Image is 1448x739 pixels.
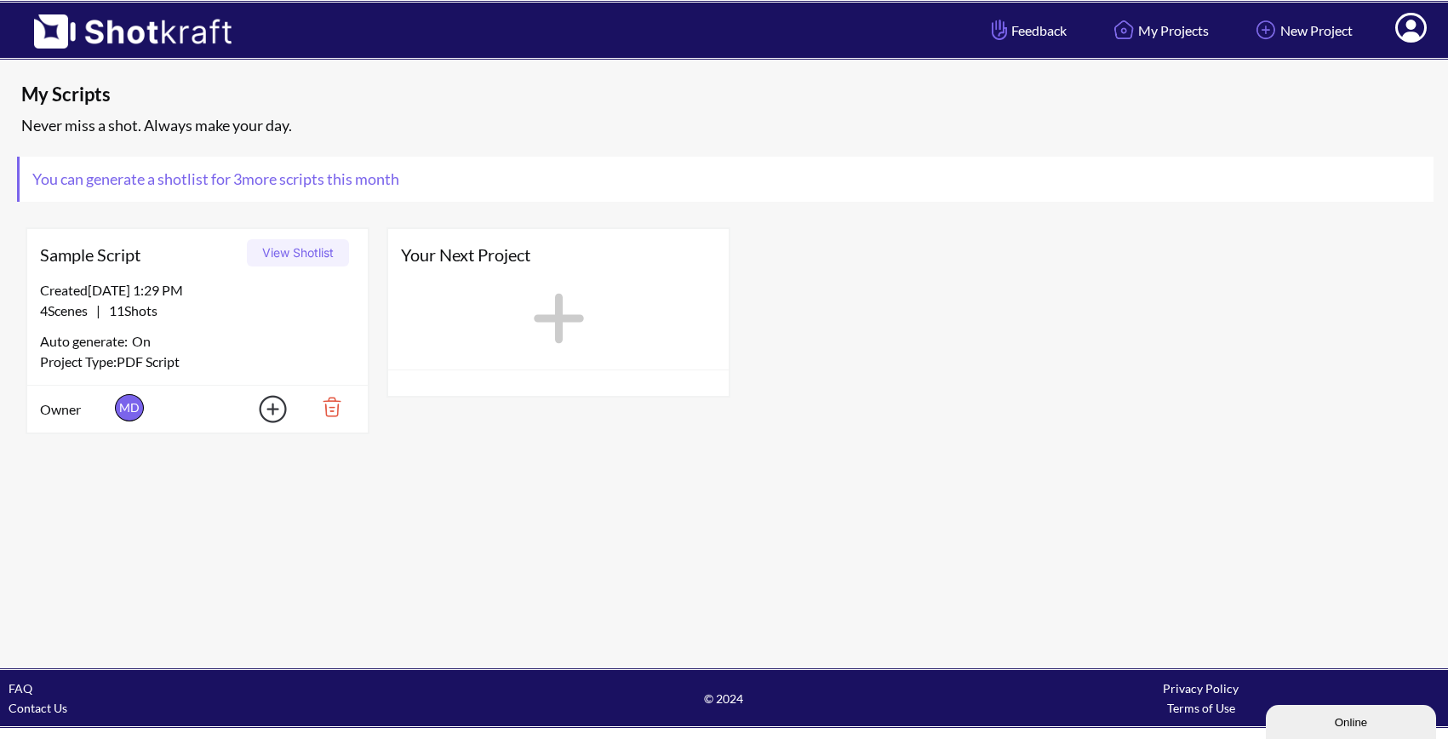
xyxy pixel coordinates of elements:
[40,399,111,420] span: Owner
[1266,702,1439,739] iframe: chat widget
[247,239,349,266] button: View Shotlist
[1109,15,1138,44] img: Home Icon
[21,82,1082,107] span: My Scripts
[963,698,1439,718] div: Terms of Use
[100,302,157,318] span: 11 Shots
[1239,8,1365,53] a: New Project
[115,394,144,421] span: MD
[17,112,1439,140] div: Never miss a shot. Always make your day.
[40,331,132,352] span: Auto generate:
[132,331,151,352] span: On
[401,242,716,267] span: Your Next Project
[40,280,355,301] div: Created [DATE] 1:29 PM
[40,302,96,318] span: 4 Scenes
[40,352,355,372] div: Project Type: PDF Script
[987,15,1011,44] img: Hand Icon
[1096,8,1222,53] a: My Projects
[296,392,355,421] img: Trash Icon
[40,301,157,321] span: |
[40,242,241,267] span: Sample Script
[1251,15,1280,44] img: Add Icon
[231,169,399,188] span: 3 more scripts this month
[20,157,412,202] span: You can generate a shotlist for
[485,689,962,708] span: © 2024
[232,390,292,428] img: Add Icon
[9,701,67,715] a: Contact Us
[9,681,32,696] a: FAQ
[987,20,1067,40] span: Feedback
[963,679,1439,698] div: Privacy Policy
